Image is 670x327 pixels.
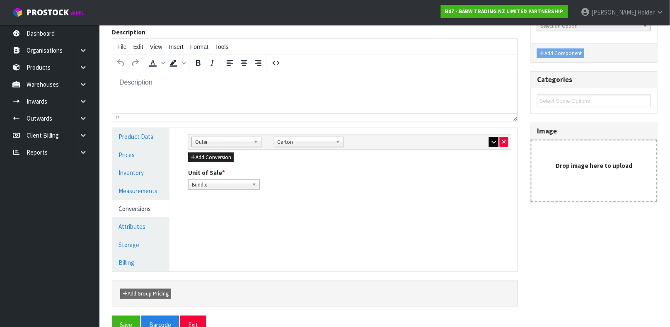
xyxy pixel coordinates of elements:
button: Source code [269,56,283,70]
span: Tools [215,44,229,50]
a: Attributes [112,218,169,235]
span: Insert [169,44,184,50]
button: Bold [191,56,205,70]
span: Bundle [192,180,249,190]
span: File [117,44,127,50]
label: Unit of Sale [188,168,225,177]
button: Add Group Pricing [120,289,171,299]
a: Prices [112,146,169,163]
label: Description [112,28,145,36]
button: Align center [237,56,251,70]
a: Storage [112,236,169,253]
div: Resize [511,114,518,121]
a: Conversions [112,200,169,217]
iframe: Rich Text Area. Press ALT-0 for help. [112,71,518,114]
span: Outer [195,137,250,147]
button: Add Component [537,48,584,58]
span: Carton [278,137,333,147]
a: Inventory [112,164,169,181]
span: Select an Option [541,21,640,31]
button: Redo [128,56,142,70]
strong: B07 - BABW TRADING NZ LIMITED PARTNERSHIP [445,8,564,15]
strong: Drop image here to upload [556,162,632,170]
button: Align left [223,56,237,70]
a: Product Data [112,128,169,145]
h3: Image [537,127,651,135]
span: Format [190,44,208,50]
div: Background color [167,56,187,70]
h3: Categories [537,76,651,84]
span: View [150,44,162,50]
button: Italic [205,56,219,70]
span: Edit [133,44,143,50]
div: p [116,115,119,121]
button: Add Conversion [188,153,234,162]
a: B07 - BABW TRADING NZ LIMITED PARTNERSHIP [441,5,568,18]
span: ProStock [27,7,69,18]
small: WMS [70,9,83,17]
span: Holder [637,8,655,16]
span: [PERSON_NAME] [591,8,636,16]
img: cube-alt.png [12,7,23,17]
a: Measurements [112,182,169,199]
button: Undo [114,56,128,70]
a: Billing [112,254,169,271]
button: Align right [251,56,265,70]
div: Text color [146,56,167,70]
